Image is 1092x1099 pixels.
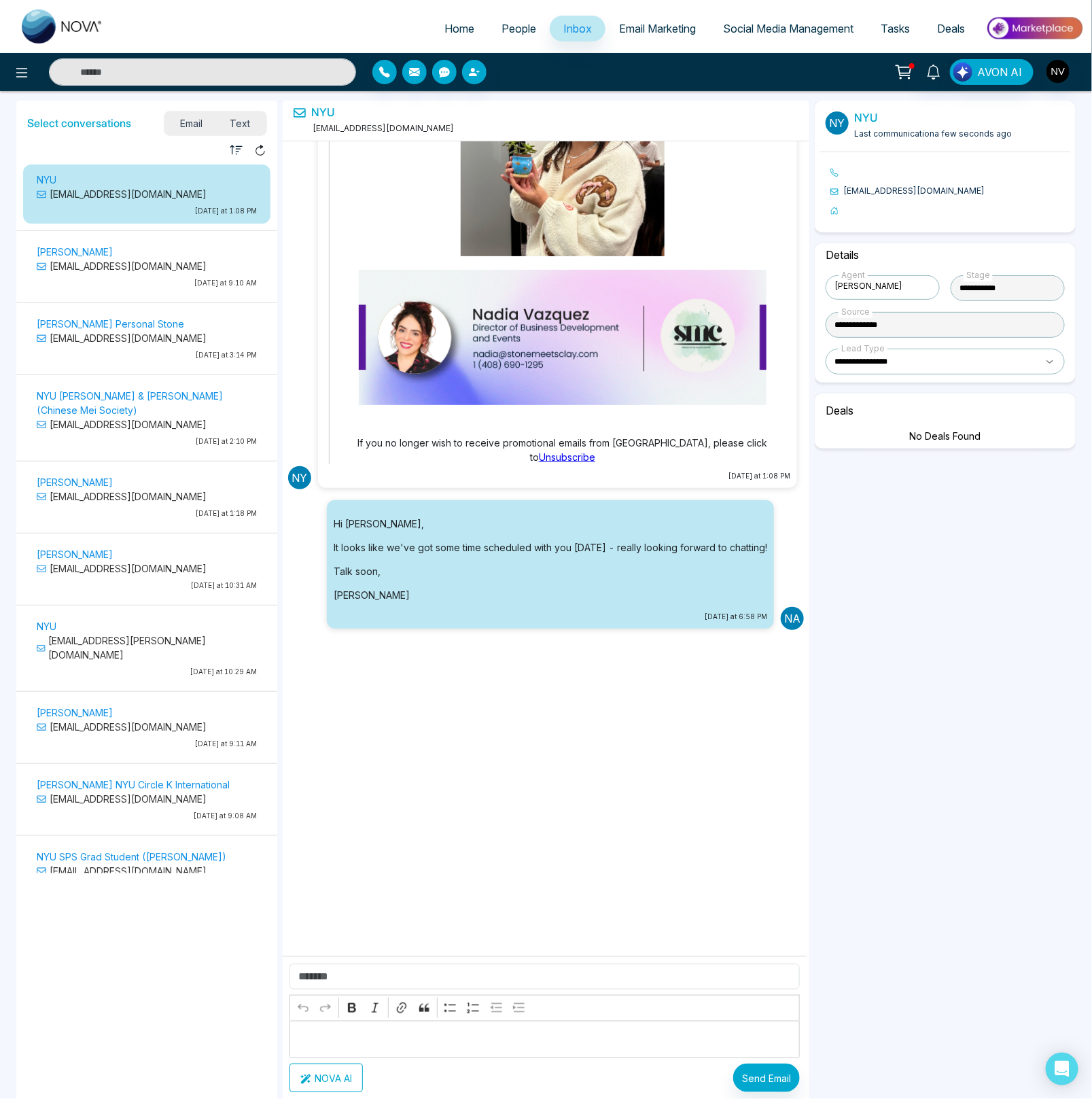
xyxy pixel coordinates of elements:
[37,561,257,576] p: [EMAIL_ADDRESS][DOMAIN_NAME]
[37,619,257,633] p: NYU
[839,343,887,355] div: Lead Type
[733,1064,800,1092] button: Send Email
[37,850,257,864] p: NYU SPS Grad Student ([PERSON_NAME])
[37,389,257,417] p: NYU [PERSON_NAME] & [PERSON_NAME] (Chinese Mei Society)
[289,995,800,1022] div: Editor toolbar
[709,16,867,41] a: Social Media Management
[826,275,940,300] div: [PERSON_NAME]
[1046,1053,1078,1085] div: Open Intercom Messenger
[820,429,1070,443] div: No Deals Found
[167,114,217,133] span: Email
[985,13,1084,43] img: Market-place.gif
[37,811,257,821] p: [DATE] at 9:08 AM
[839,269,868,281] div: Agent
[37,475,257,489] p: [PERSON_NAME]
[310,123,454,133] span: [EMAIL_ADDRESS][DOMAIN_NAME]
[881,22,910,35] span: Tasks
[27,117,131,130] h5: Select conversations
[37,792,257,806] p: [EMAIL_ADDRESS][DOMAIN_NAME]
[37,547,257,561] p: [PERSON_NAME]
[37,580,257,591] p: [DATE] at 10:31 AM
[37,633,257,662] p: [EMAIL_ADDRESS][PERSON_NAME][DOMAIN_NAME]
[37,864,257,878] p: [EMAIL_ADDRESS][DOMAIN_NAME]
[854,128,1012,139] span: Last communication a few seconds ago
[950,59,1034,85] button: AVON AI
[820,243,1070,267] h6: Details
[867,16,923,41] a: Tasks
[334,612,767,622] small: [DATE] at 6:58 PM
[781,607,804,630] p: Na
[37,245,257,259] p: [PERSON_NAME]
[37,508,257,519] p: [DATE] at 1:18 PM
[964,269,993,281] div: Stage
[977,64,1022,80] span: AVON AI
[953,63,972,82] img: Lead Flow
[22,10,103,43] img: Nova CRM Logo
[488,16,550,41] a: People
[1046,60,1070,83] img: User Avatar
[37,278,257,288] p: [DATE] at 9:10 AM
[937,22,965,35] span: Deals
[431,16,488,41] a: Home
[325,471,791,481] small: [DATE] at 1:08 PM
[37,489,257,504] p: [EMAIL_ADDRESS][DOMAIN_NAME]
[37,331,257,345] p: [EMAIL_ADDRESS][DOMAIN_NAME]
[289,1021,800,1058] div: Editor editing area: main
[37,259,257,273] p: [EMAIL_ADDRESS][DOMAIN_NAME]
[288,466,311,489] p: NY
[820,399,1070,423] h6: Deals
[37,173,257,187] p: NYU
[839,306,873,318] div: Source
[923,16,979,41] a: Deals
[37,739,257,749] p: [DATE] at 9:11 AM
[216,114,264,133] span: Text
[501,22,536,35] span: People
[444,22,474,35] span: Home
[37,667,257,677] p: [DATE] at 10:29 AM
[550,16,605,41] a: Inbox
[37,778,257,792] p: [PERSON_NAME] NYU Circle K International
[563,22,592,35] span: Inbox
[37,350,257,360] p: [DATE] at 3:14 PM
[830,185,1070,197] li: [EMAIL_ADDRESS][DOMAIN_NAME]
[37,187,257,201] p: [EMAIL_ADDRESS][DOMAIN_NAME]
[289,1064,363,1092] button: NOVA AI
[826,111,849,135] p: NY
[37,705,257,720] p: [PERSON_NAME]
[37,417,257,432] p: [EMAIL_ADDRESS][DOMAIN_NAME]
[37,206,257,216] p: [DATE] at 1:08 PM
[37,436,257,447] p: [DATE] at 2:10 PM
[605,16,709,41] a: Email Marketing
[854,111,877,124] a: NYU
[619,22,696,35] span: Email Marketing
[311,106,334,119] a: NYU
[37,317,257,331] p: [PERSON_NAME] Personal Stone
[37,720,257,734] p: [EMAIL_ADDRESS][DOMAIN_NAME]
[723,22,853,35] span: Social Media Management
